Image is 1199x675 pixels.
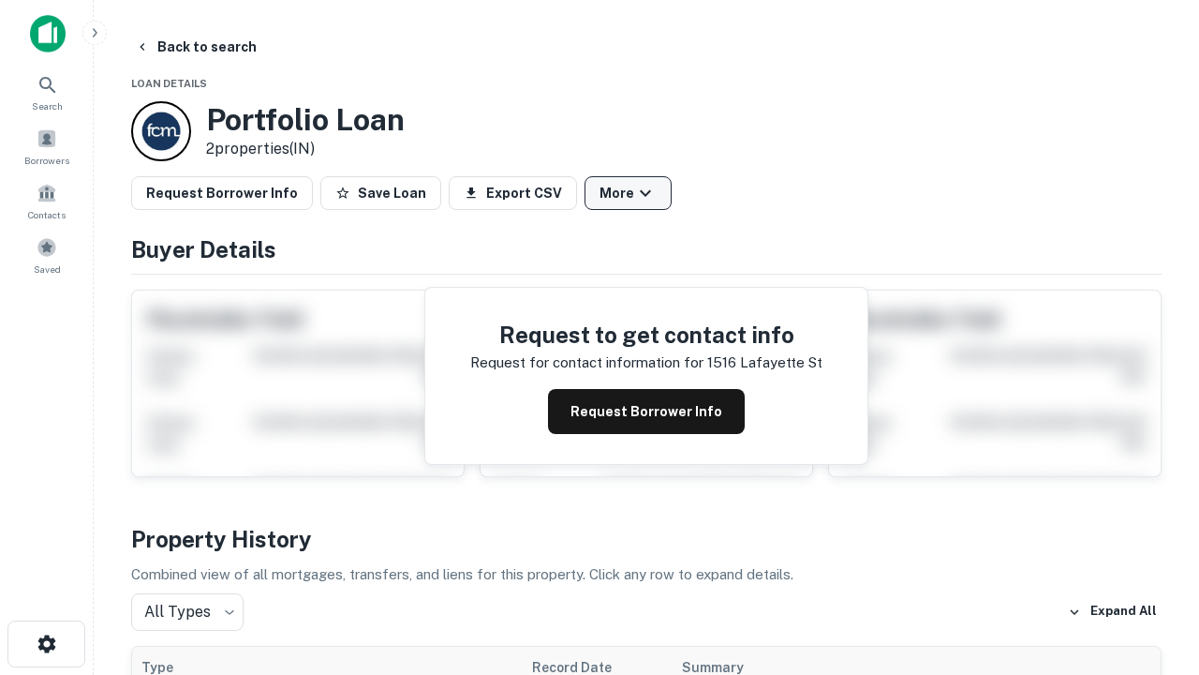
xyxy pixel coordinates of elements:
button: Request Borrower Info [131,176,313,210]
iframe: Chat Widget [1105,525,1199,615]
p: Combined view of all mortgages, transfers, and liens for this property. Click any row to expand d... [131,563,1162,586]
h4: Property History [131,522,1162,556]
h3: Portfolio Loan [206,102,405,138]
a: Borrowers [6,121,88,172]
h4: Request to get contact info [470,318,822,352]
span: Loan Details [131,78,207,89]
button: More [585,176,672,210]
span: Borrowers [24,153,69,168]
button: Back to search [127,30,264,64]
h4: Buyer Details [131,232,1162,266]
img: capitalize-icon.png [30,15,66,52]
button: Request Borrower Info [548,389,745,434]
p: 2 properties (IN) [206,138,405,160]
div: All Types [131,593,244,631]
span: Saved [34,262,61,277]
a: Saved [6,230,88,280]
a: Contacts [6,175,88,226]
span: Contacts [28,207,66,222]
p: 1516 lafayette st [707,352,822,374]
span: Search [32,98,63,113]
button: Save Loan [320,176,441,210]
button: Expand All [1063,598,1162,626]
button: Export CSV [449,176,577,210]
a: Search [6,67,88,117]
p: Request for contact information for [470,352,703,374]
